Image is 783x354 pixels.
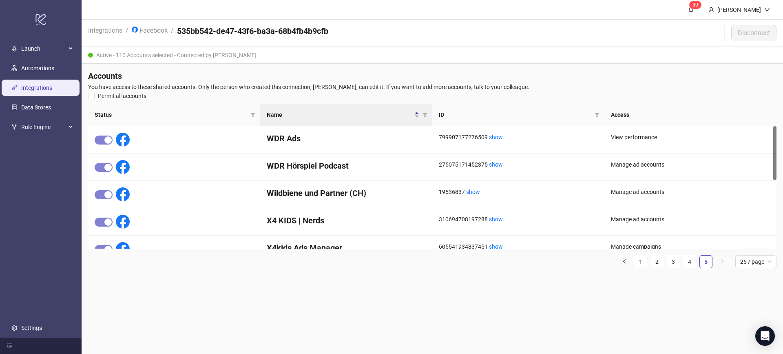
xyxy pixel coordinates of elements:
[439,242,598,251] div: 605541934837451
[11,46,17,51] span: rocket
[692,2,695,8] span: 3
[267,160,426,171] h4: WDR Hörspiel Podcast
[466,189,480,195] a: show
[651,256,663,268] a: 2
[611,242,770,251] div: Manage campaigns
[177,25,328,37] h4: 535bb542-de47-43f6-ba3a-68b4fb4b9cfb
[422,112,427,117] span: filter
[95,110,247,119] span: Status
[260,104,432,126] th: Name
[611,215,770,224] div: Manage ad accounts
[439,110,591,119] span: ID
[439,133,598,142] div: 799907177276509
[689,1,701,9] sup: 39
[714,5,764,14] div: [PERSON_NAME]
[708,7,714,13] span: user
[267,187,426,199] h4: Wildbiene und Partner (CH)
[716,255,729,268] button: right
[688,7,694,12] span: bell
[740,256,772,268] span: 25 / page
[267,242,426,254] h4: X4kids Ads Manager
[439,160,598,169] div: 275075171452375
[735,255,776,268] div: Page Size
[130,25,169,34] a: Facebook
[439,215,598,224] div: 310694708197288
[439,187,598,196] div: 19536837
[489,134,503,140] a: show
[267,133,426,144] h4: WDR Ads
[126,25,128,41] li: /
[88,82,776,91] span: You have access to these shared accounts. Only the person who created this connection, [PERSON_NA...
[21,85,52,91] a: Integrations
[86,25,124,34] a: Integrations
[21,40,66,57] span: Launch
[716,255,729,268] li: Next Page
[11,124,17,130] span: fork
[249,109,257,121] span: filter
[618,255,631,268] button: left
[250,112,255,117] span: filter
[489,216,503,223] a: show
[635,256,647,268] a: 1
[618,255,631,268] li: Previous Page
[634,255,647,268] li: 1
[683,255,696,268] li: 4
[489,161,503,168] a: show
[699,255,712,268] li: 5
[88,70,776,82] h4: Accounts
[720,259,725,264] span: right
[21,119,66,135] span: Rule Engine
[604,104,776,126] th: Access
[21,104,51,111] a: Data Stores
[700,256,712,268] a: 5
[611,133,770,142] div: View performance
[667,256,679,268] a: 3
[683,256,696,268] a: 4
[82,47,783,64] div: Active - 110 Accounts selected - Connected by [PERSON_NAME]
[695,2,698,8] span: 9
[755,326,775,346] div: Open Intercom Messenger
[764,7,770,13] span: down
[593,109,601,121] span: filter
[595,112,599,117] span: filter
[171,25,174,41] li: /
[489,243,503,250] a: show
[267,215,426,226] h4: X4 KIDS | Nerds
[650,255,664,268] li: 2
[611,187,770,196] div: Manage ad accounts
[21,325,42,331] a: Settings
[21,65,54,71] a: Automations
[731,25,776,41] button: Disconnect
[611,160,770,169] div: Manage ad accounts
[622,259,627,264] span: left
[267,110,413,119] span: Name
[421,109,429,121] span: filter
[95,91,150,100] span: Permit all accounts
[7,343,12,349] span: menu-fold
